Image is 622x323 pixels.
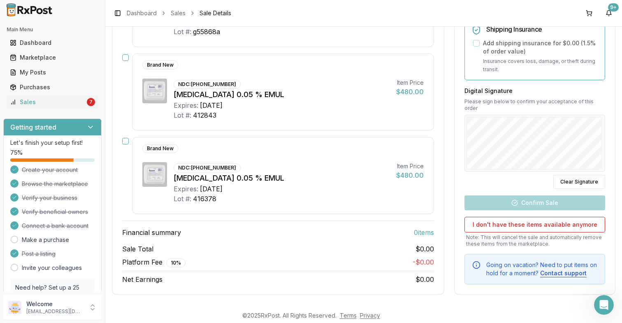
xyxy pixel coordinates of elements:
button: My Posts [3,66,102,79]
div: Sales [10,98,85,106]
div: Going on vacation? Need to put items on hold for a moment? [486,261,598,277]
p: [EMAIL_ADDRESS][DOMAIN_NAME] [26,308,84,315]
a: My Posts [7,65,98,80]
div: 416378 [193,194,216,204]
a: Terms [340,312,357,319]
span: Sale Total [122,244,153,254]
span: $0.00 [415,244,434,254]
div: 10 % [166,258,186,267]
div: [DATE] [200,184,223,194]
a: Privacy [360,312,380,319]
button: Clear Signature [553,175,605,189]
div: 412843 [193,110,216,120]
span: Financial summary [122,228,181,237]
div: [MEDICAL_DATA] 0.05 % EMUL [174,172,390,184]
iframe: Intercom live chat [594,295,614,315]
div: g55868a [193,27,220,37]
div: [MEDICAL_DATA] 0.05 % EMUL [174,89,390,100]
div: Marketplace [10,53,95,62]
span: Verify beneficial owners [22,208,88,216]
span: Post a listing [22,250,56,258]
p: Let's finish your setup first! [10,139,95,147]
div: Brand New [142,144,178,153]
div: Purchases [10,83,95,91]
a: Dashboard [7,35,98,50]
button: I don't have these items available anymore [464,217,605,232]
div: $480.00 [396,87,424,97]
a: Sales [171,9,186,17]
a: Purchases [7,80,98,95]
button: Sales7 [3,95,102,109]
div: [DATE] [200,100,223,110]
img: RxPost Logo [3,3,56,16]
span: 0 item s [414,228,434,237]
button: Dashboard [3,36,102,49]
span: Connect a bank account [22,222,88,230]
a: Make a purchase [22,236,69,244]
div: Expires: [174,100,198,110]
span: Net Earnings [122,274,162,284]
div: Lot #: [174,27,191,37]
span: Create your account [22,166,78,174]
img: User avatar [8,301,21,314]
h3: Digital Signature [464,87,605,95]
p: Note: This will cancel the sale and automatically remove these items from the marketplace. [464,234,605,247]
span: - $0.00 [413,258,434,266]
div: Expires: [174,184,198,194]
div: Brand New [142,60,178,70]
h2: Main Menu [7,26,98,33]
div: Item Price [396,79,424,87]
a: Invite your colleagues [22,264,82,272]
p: Please sign below to confirm your acceptance of this order [464,98,605,112]
label: Add shipping insurance for $0.00 ( 1.5 % of order value) [483,39,598,56]
button: Marketplace [3,51,102,64]
button: Contact support [540,269,587,277]
img: Restasis 0.05 % EMUL [142,79,167,103]
button: Purchases [3,81,102,94]
div: 9+ [608,3,619,12]
span: 75 % [10,149,23,157]
div: 7 [87,98,95,106]
div: Item Price [396,162,424,170]
a: Marketplace [7,50,98,65]
img: Restasis 0.05 % EMUL [142,162,167,187]
p: Insurance covers loss, damage, or theft during transit. [483,57,598,73]
div: NDC: [PHONE_NUMBER] [174,80,241,89]
a: Dashboard [127,9,157,17]
button: 9+ [602,7,615,20]
span: Sale Details [200,9,231,17]
div: Lot #: [174,194,191,204]
span: Browse the marketplace [22,180,88,188]
span: Platform Fee [122,257,186,267]
div: $480.00 [396,170,424,180]
p: Need help? Set up a 25 minute call with our team to set up. [15,283,90,308]
span: Verify your business [22,194,77,202]
div: NDC: [PHONE_NUMBER] [174,163,241,172]
h3: Getting started [10,122,56,132]
nav: breadcrumb [127,9,231,17]
span: $0.00 [415,275,434,283]
a: Sales7 [7,95,98,109]
h5: Shipping Insurance [486,26,598,33]
div: Dashboard [10,39,95,47]
div: Lot #: [174,110,191,120]
p: Welcome [26,300,84,308]
div: My Posts [10,68,95,77]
